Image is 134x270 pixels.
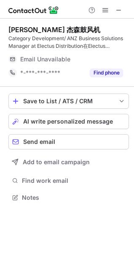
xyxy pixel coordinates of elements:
[8,5,59,15] img: ContactOut v5.3.10
[8,25,100,34] div: [PERSON_NAME] 杰森鼓风机
[20,55,70,63] span: Email Unavailable
[8,94,129,109] button: save-profile-one-click
[23,98,114,105] div: Save to List / ATS / CRM
[8,35,129,50] div: Category Development/ ANZ Business Solutions Manager at Electus Distribution在Electus Distribution...
[8,175,129,187] button: Find work email
[23,159,90,165] span: Add to email campaign
[22,177,126,185] span: Find work email
[8,134,129,149] button: Send email
[8,154,129,170] button: Add to email campaign
[8,192,129,204] button: Notes
[23,138,55,145] span: Send email
[8,114,129,129] button: AI write personalized message
[23,118,113,125] span: AI write personalized message
[22,194,126,201] span: Notes
[90,69,123,77] button: Reveal Button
